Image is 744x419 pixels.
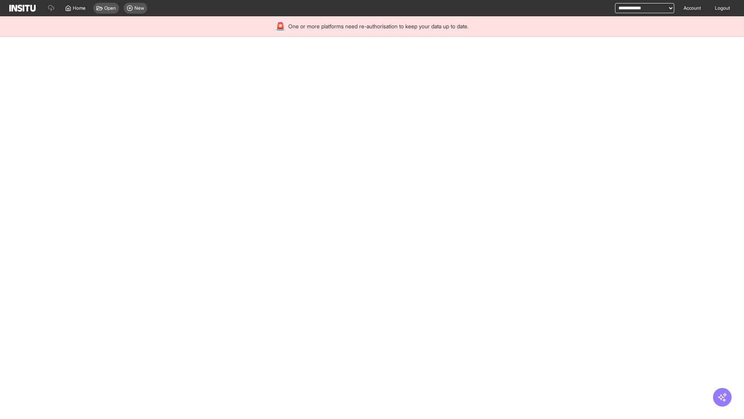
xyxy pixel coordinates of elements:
[9,5,36,12] img: Logo
[288,23,468,30] span: One or more platforms need re-authorisation to keep your data up to date.
[134,5,144,11] span: New
[276,21,285,32] div: 🚨
[73,5,86,11] span: Home
[104,5,116,11] span: Open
